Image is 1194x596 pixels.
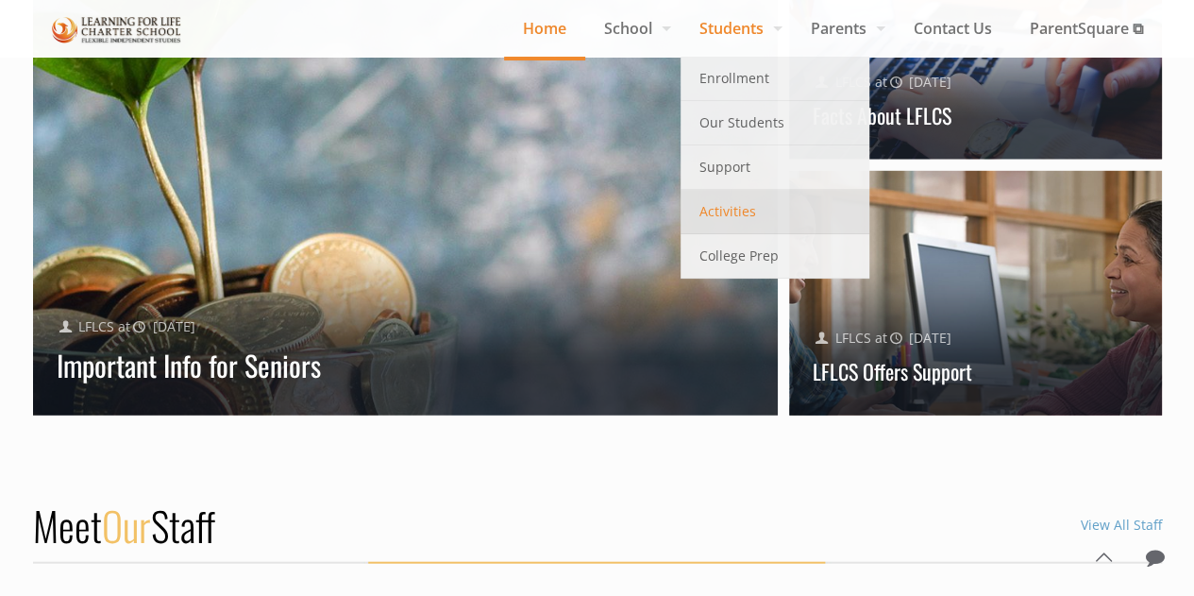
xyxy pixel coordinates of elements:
[874,329,886,347] span: at
[153,317,195,335] span: [DATE]
[681,14,792,43] span: Students
[813,356,972,386] a: LFLCS Offers Support
[52,13,182,46] img: Home
[699,199,756,224] span: Activities
[699,111,784,135] span: Our Students
[1011,14,1162,43] span: ParentSquare ⧉
[813,100,951,130] a: Facts About LFLCS
[585,14,681,43] span: School
[681,57,869,101] a: Enrollment
[504,14,585,43] span: Home
[1084,537,1123,577] a: Back to top icon
[681,190,869,234] a: Activities
[699,244,779,268] span: College Prep
[895,14,1011,43] span: Contact Us
[792,14,895,43] span: Parents
[57,344,321,386] a: Important Info for Seniors
[78,317,114,335] a: LFLCS
[681,101,869,145] a: Our Students
[874,73,886,91] span: at
[118,317,130,335] span: at
[681,234,869,279] a: College Prep
[834,329,870,347] a: LFLCS
[1081,516,1162,534] a: View All Staff
[699,66,769,91] span: Enrollment
[909,73,951,91] span: [DATE]
[33,501,215,550] h2: Meet Staff
[102,496,151,554] span: Our
[681,145,869,190] a: Support
[699,155,750,179] span: Support
[909,329,951,347] span: [DATE]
